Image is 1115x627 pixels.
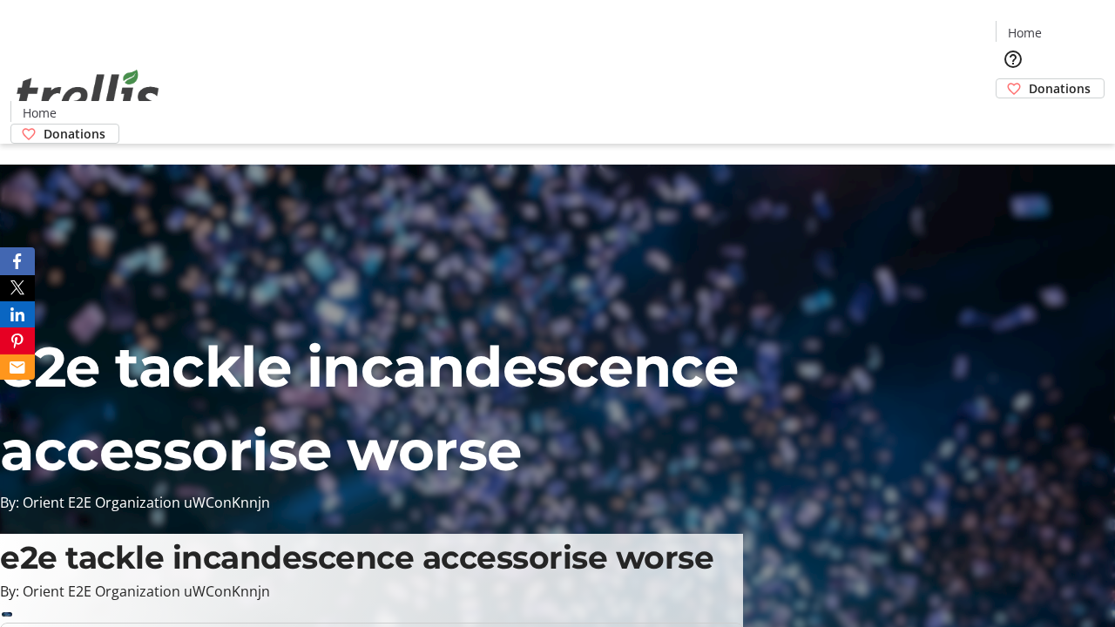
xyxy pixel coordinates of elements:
[44,125,105,143] span: Donations
[997,24,1052,42] a: Home
[996,98,1031,133] button: Cart
[996,78,1105,98] a: Donations
[10,51,166,138] img: Orient E2E Organization uWConKnnjn's Logo
[11,104,67,122] a: Home
[23,104,57,122] span: Home
[1029,79,1091,98] span: Donations
[996,42,1031,77] button: Help
[1008,24,1042,42] span: Home
[10,124,119,144] a: Donations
